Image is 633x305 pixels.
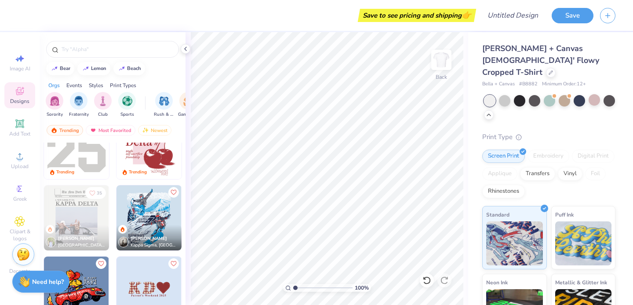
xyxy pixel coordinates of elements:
img: Avatar [118,237,129,247]
input: Try "Alpha" [61,45,173,54]
div: Events [66,81,82,89]
div: Print Type [482,132,615,142]
span: Upload [11,163,29,170]
button: Like [96,258,106,269]
div: Newest [138,125,171,136]
input: Untitled Design [480,7,545,24]
img: Club Image [98,96,108,106]
div: filter for Fraternity [69,92,89,118]
span: Add Text [9,130,30,137]
button: filter button [69,92,89,118]
div: Save to see pricing and shipping [360,9,474,22]
img: 3b4e984f-edb8-4c39-8d58-6cefc6b026ef [181,114,246,179]
img: trend_line.gif [82,66,89,71]
img: most_fav.gif [90,127,97,133]
span: [PERSON_NAME] + Canvas [DEMOGRAPHIC_DATA]' Flowy Cropped T-Shirt [482,43,599,77]
div: Print Types [110,81,136,89]
button: filter button [118,92,136,118]
span: Puff Ink [555,210,574,219]
div: Orgs [48,81,60,89]
span: Image AI [10,65,30,72]
img: Sorority Image [50,96,60,106]
div: filter for Game Day [178,92,198,118]
span: [PERSON_NAME] [131,235,167,242]
span: Kappa Sigma, [GEOGRAPHIC_DATA] [131,242,178,249]
div: Applique [482,167,517,180]
div: Digital Print [572,150,615,163]
span: Rush & Bid [154,111,174,118]
button: Like [168,187,179,198]
div: Foil [585,167,606,180]
div: lemon [91,66,106,71]
div: Vinyl [558,167,582,180]
span: Fraternity [69,111,89,118]
span: Neon Ink [486,278,508,287]
button: beach [113,62,145,75]
button: filter button [154,92,174,118]
span: Sports [120,111,134,118]
span: Decorate [9,268,30,275]
span: Designs [10,98,29,105]
img: 6a01f1d7-26ce-454e-a554-9e4355da43fc [109,114,174,179]
img: trending.gif [51,127,58,133]
img: Back [433,51,450,69]
button: bear [46,62,74,75]
img: Standard [486,221,543,265]
div: Trending [47,125,83,136]
button: filter button [178,92,198,118]
img: Avatar [46,237,56,247]
span: Sorority [47,111,63,118]
span: # B8882 [519,81,538,88]
span: [GEOGRAPHIC_DATA], [GEOGRAPHIC_DATA][US_STATE] [58,242,105,249]
img: Fraternity Image [74,96,84,106]
img: Puff Ink [555,221,612,265]
div: beach [127,66,141,71]
span: 35 [97,191,102,195]
img: 54f4a0fe-9b6d-4cd2-8155-921784fb96a7 [109,185,174,250]
span: 👉 [462,10,471,20]
div: Transfers [520,167,555,180]
div: Rhinestones [482,185,525,198]
img: trend_line.gif [118,66,125,71]
button: Like [85,187,106,199]
button: filter button [94,92,112,118]
div: Embroidery [527,150,569,163]
img: 9c400162-f0b4-485b-bc54-eb6901d6037c [116,185,182,250]
img: 46292e0a-03af-49c8-8712-7d296756f3c7 [44,114,109,179]
button: Save [552,8,593,23]
img: Newest.gif [142,127,149,133]
img: 14935fd3-4091-43ef-bfed-d4f006f2b956 [44,185,109,250]
img: Rush & Bid Image [159,96,169,106]
span: Metallic & Glitter Ink [555,278,607,287]
span: 100 % [355,284,369,292]
img: f13d24e2-60bc-40ad-a640-70e85d21f66b [116,114,182,179]
div: bear [60,66,70,71]
button: lemon [77,62,110,75]
div: filter for Rush & Bid [154,92,174,118]
img: trend_line.gif [51,66,58,71]
div: Styles [89,81,103,89]
div: Most Favorited [86,125,135,136]
img: Sports Image [122,96,132,106]
div: filter for Sorority [46,92,63,118]
button: Like [168,258,179,269]
div: Back [436,73,447,81]
div: Trending [56,169,74,176]
span: [PERSON_NAME] [58,235,95,242]
div: filter for Club [94,92,112,118]
div: Trending [129,169,147,176]
strong: Need help? [32,278,64,286]
span: Clipart & logos [4,228,35,242]
img: 2c478071-4256-439a-826a-ef2ebc94626a [181,185,246,250]
span: Game Day [178,111,198,118]
button: filter button [46,92,63,118]
div: filter for Sports [118,92,136,118]
div: Screen Print [482,150,525,163]
span: Bella + Canvas [482,81,515,88]
span: Standard [486,210,509,219]
span: Club [98,111,108,118]
span: Greek [13,195,27,202]
span: Minimum Order: 12 + [542,81,586,88]
img: Game Day Image [183,96,193,106]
